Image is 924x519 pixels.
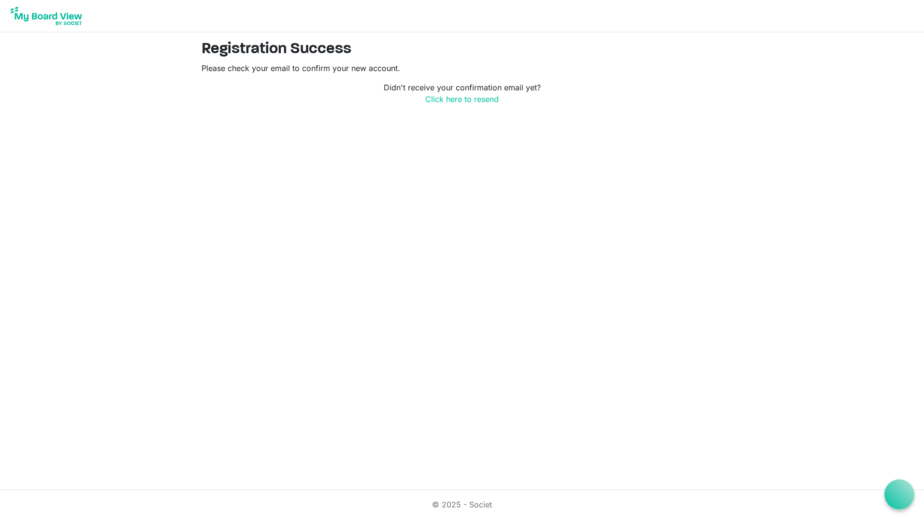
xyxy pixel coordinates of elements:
[8,4,85,28] img: My Board View Logo
[432,500,492,509] a: © 2025 - Societ
[202,62,722,74] p: Please check your email to confirm your new account.
[425,94,499,104] a: Click here to resend
[202,40,722,58] h2: Registration Success
[202,82,722,105] p: Didn't receive your confirmation email yet?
